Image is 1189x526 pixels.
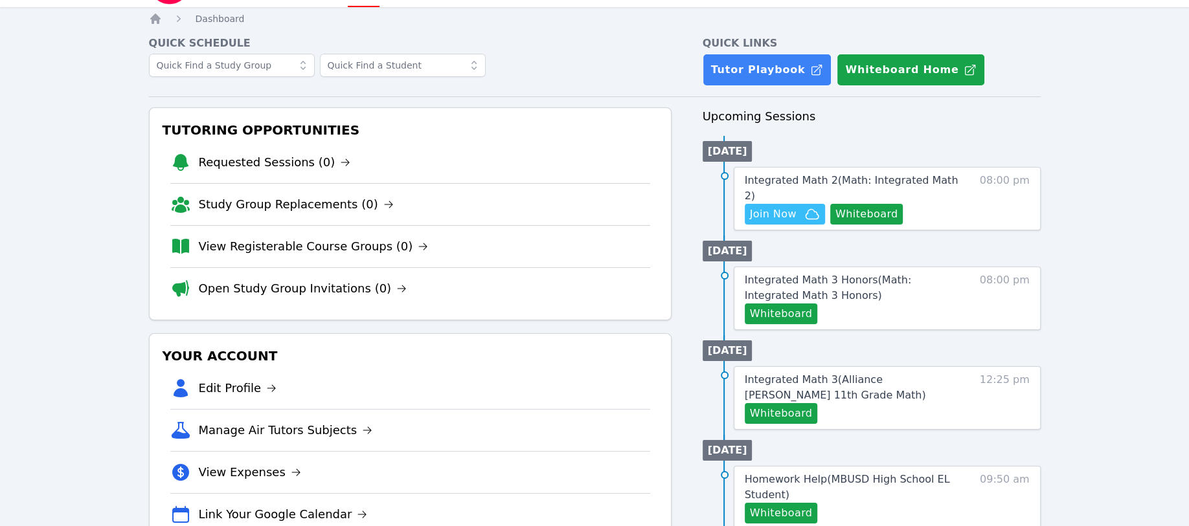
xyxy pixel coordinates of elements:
span: Integrated Math 2 ( Math: Integrated Math 2 ) [745,174,958,202]
span: Integrated Math 3 ( Alliance [PERSON_NAME] 11th Grade Math ) [745,373,926,401]
li: [DATE] [703,340,753,361]
a: Edit Profile [199,379,277,397]
a: Requested Sessions (0) [199,153,351,171]
span: Join Now [750,206,797,222]
span: 08:00 pm [980,173,1030,225]
h3: Upcoming Sessions [703,107,1041,126]
a: Study Group Replacements (0) [199,195,394,214]
h4: Quick Links [703,36,1041,51]
button: Whiteboard [745,403,818,424]
button: Whiteboard [830,204,903,225]
button: Whiteboard [745,503,818,523]
button: Join Now [745,204,825,225]
input: Quick Find a Student [320,54,486,77]
span: Dashboard [196,14,245,24]
a: Link Your Google Calendar [199,505,368,523]
h3: Your Account [160,344,661,367]
a: View Registerable Course Groups (0) [199,237,429,256]
button: Whiteboard [745,303,818,324]
span: Integrated Math 3 Honors ( Math: Integrated Math 3 Honors ) [745,274,912,301]
nav: Breadcrumb [149,12,1041,25]
li: [DATE] [703,141,753,162]
a: Dashboard [196,12,245,25]
li: [DATE] [703,440,753,461]
a: Open Study Group Invitations (0) [199,279,407,298]
a: Manage Air Tutors Subjects [199,421,373,439]
span: 08:00 pm [980,272,1030,324]
span: 09:50 am [980,472,1030,523]
span: 12:25 pm [980,372,1030,424]
input: Quick Find a Study Group [149,54,315,77]
span: Homework Help ( MBUSD High School EL Student ) [745,473,950,501]
button: Whiteboard Home [837,54,985,86]
a: Integrated Math 2(Math: Integrated Math 2) [745,173,958,204]
a: Tutor Playbook [703,54,832,86]
h3: Tutoring Opportunities [160,118,661,142]
li: [DATE] [703,241,753,261]
a: View Expenses [199,463,301,481]
a: Integrated Math 3(Alliance [PERSON_NAME] 11th Grade Math) [745,372,958,403]
h4: Quick Schedule [149,36,672,51]
a: Homework Help(MBUSD High School EL Student) [745,472,958,503]
a: Integrated Math 3 Honors(Math: Integrated Math 3 Honors) [745,272,958,303]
